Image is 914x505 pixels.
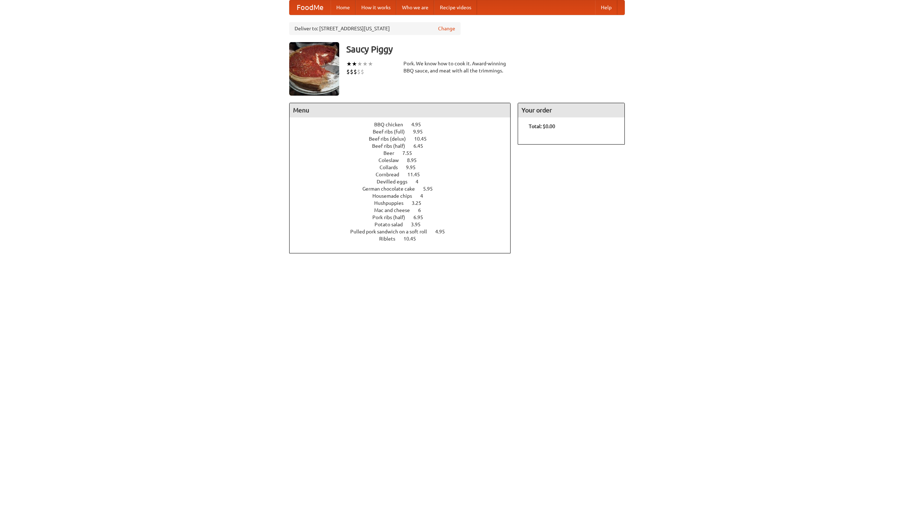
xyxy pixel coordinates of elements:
li: $ [361,68,364,76]
a: Pulled pork sandwich on a soft roll 4.95 [350,229,458,234]
span: Beef ribs (delux) [369,136,413,142]
li: ★ [352,60,357,68]
a: How it works [356,0,396,15]
div: Pork. We know how to cook it. Award-winning BBQ sauce, and meat with all the trimmings. [403,60,511,74]
span: Collards [380,165,405,170]
a: Mac and cheese 6 [374,207,434,213]
a: Collards 9.95 [380,165,429,170]
span: 9.95 [406,165,423,170]
span: 3.25 [412,200,428,206]
a: Beef ribs (delux) 10.45 [369,136,440,142]
span: BBQ chicken [374,122,410,127]
a: Home [331,0,356,15]
span: 9.95 [413,129,430,135]
span: Beef ribs (half) [372,143,412,149]
li: ★ [368,60,373,68]
span: Beef ribs (full) [373,129,412,135]
span: Beer [383,150,401,156]
span: 8.95 [407,157,424,163]
span: 5.95 [423,186,440,192]
a: Potato salad 3.95 [375,222,434,227]
a: Cornbread 11.45 [376,172,433,177]
h3: Saucy Piggy [346,42,625,56]
a: Riblets 10.45 [379,236,429,242]
a: Pork ribs (half) 6.95 [372,214,436,220]
span: Riblets [379,236,402,242]
a: BBQ chicken 4.95 [374,122,434,127]
span: 6 [418,207,428,213]
span: 10.45 [414,136,434,142]
a: Beef ribs (half) 6.45 [372,143,436,149]
span: 4 [420,193,430,199]
a: Recipe videos [434,0,477,15]
li: $ [350,68,353,76]
span: 3.95 [411,222,428,227]
span: 10.45 [403,236,423,242]
span: Cornbread [376,172,406,177]
span: 4.95 [435,229,452,234]
a: Help [595,0,617,15]
span: Mac and cheese [374,207,417,213]
span: 7.55 [402,150,419,156]
a: German chocolate cake 5.95 [362,186,446,192]
span: Housemade chips [372,193,419,199]
li: $ [357,68,361,76]
span: Devilled eggs [377,179,415,185]
span: German chocolate cake [362,186,422,192]
a: FoodMe [290,0,331,15]
h4: Menu [290,103,510,117]
a: Hushpuppies 3.25 [374,200,435,206]
li: ★ [362,60,368,68]
li: ★ [346,60,352,68]
span: 6.45 [413,143,430,149]
b: Total: $0.00 [529,123,555,129]
span: Pork ribs (half) [372,214,412,220]
span: Potato salad [375,222,410,227]
div: Deliver to: [STREET_ADDRESS][US_STATE] [289,22,461,35]
span: Coleslaw [378,157,406,163]
span: 6.95 [413,214,430,220]
a: Beer 7.55 [383,150,425,156]
img: angular.jpg [289,42,339,96]
li: $ [346,68,350,76]
span: 11.45 [407,172,427,177]
a: Coleslaw 8.95 [378,157,430,163]
a: Change [438,25,455,32]
h4: Your order [518,103,624,117]
a: Who we are [396,0,434,15]
span: 4.95 [411,122,428,127]
span: Hushpuppies [374,200,411,206]
span: 4 [416,179,426,185]
li: ★ [357,60,362,68]
a: Devilled eggs 4 [377,179,432,185]
span: Pulled pork sandwich on a soft roll [350,229,434,234]
li: $ [353,68,357,76]
a: Beef ribs (full) 9.95 [373,129,436,135]
a: Housemade chips 4 [372,193,436,199]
